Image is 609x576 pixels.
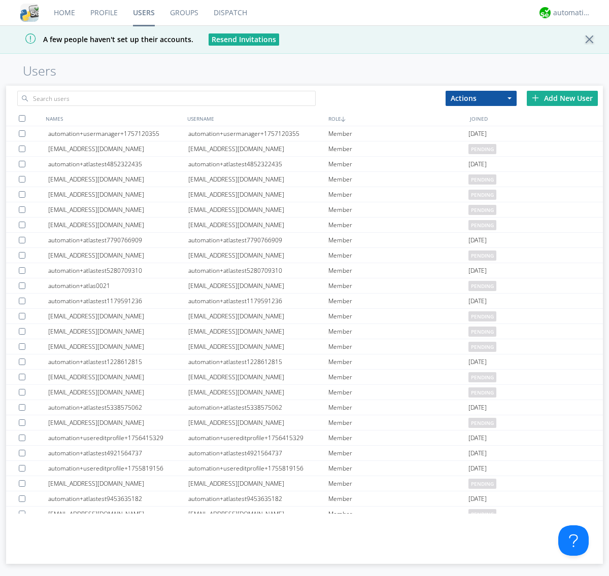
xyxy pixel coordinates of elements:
[468,263,487,278] span: [DATE]
[468,446,487,461] span: [DATE]
[188,507,328,521] div: [EMAIL_ADDRESS][DOMAIN_NAME]
[6,263,603,278] a: automation+atlastest5280709310automation+atlastest5280709310Member[DATE]
[188,294,328,308] div: automation+atlastest1179591236
[6,233,603,248] a: automation+atlastest7790766909automation+atlastest7790766909Member[DATE]
[328,172,468,187] div: Member
[468,233,487,248] span: [DATE]
[188,126,328,141] div: automation+usermanager+1757120355
[468,205,496,215] span: pending
[6,294,603,309] a: automation+atlastest1179591236automation+atlastest1179591236Member[DATE]
[48,507,188,521] div: [EMAIL_ADDRESS][DOMAIN_NAME]
[188,309,328,323] div: [EMAIL_ADDRESS][DOMAIN_NAME]
[188,218,328,232] div: [EMAIL_ADDRESS][DOMAIN_NAME]
[6,324,603,339] a: [EMAIL_ADDRESS][DOMAIN_NAME][EMAIL_ADDRESS][DOMAIN_NAME]Memberpending
[328,339,468,354] div: Member
[468,250,496,261] span: pending
[468,354,487,370] span: [DATE]
[328,354,468,369] div: Member
[48,141,188,156] div: [EMAIL_ADDRESS][DOMAIN_NAME]
[6,491,603,507] a: automation+atlastest9453635182automation+atlastest9453635182Member[DATE]
[48,248,188,263] div: [EMAIL_ADDRESS][DOMAIN_NAME]
[188,415,328,430] div: [EMAIL_ADDRESS][DOMAIN_NAME]
[328,476,468,491] div: Member
[48,309,188,323] div: [EMAIL_ADDRESS][DOMAIN_NAME]
[188,202,328,217] div: [EMAIL_ADDRESS][DOMAIN_NAME]
[468,126,487,141] span: [DATE]
[468,372,496,382] span: pending
[185,111,326,126] div: USERNAME
[328,415,468,430] div: Member
[468,461,487,476] span: [DATE]
[188,248,328,263] div: [EMAIL_ADDRESS][DOMAIN_NAME]
[328,430,468,445] div: Member
[328,278,468,293] div: Member
[328,263,468,278] div: Member
[48,294,188,308] div: automation+atlastest1179591236
[188,400,328,415] div: automation+atlastest5338575062
[48,430,188,445] div: automation+usereditprofile+1756415329
[328,309,468,323] div: Member
[6,446,603,461] a: automation+atlastest4921564737automation+atlastest4921564737Member[DATE]
[468,220,496,230] span: pending
[188,446,328,460] div: automation+atlastest4921564737
[328,507,468,521] div: Member
[328,370,468,384] div: Member
[468,418,496,428] span: pending
[48,415,188,430] div: [EMAIL_ADDRESS][DOMAIN_NAME]
[6,400,603,415] a: automation+atlastest5338575062automation+atlastest5338575062Member[DATE]
[532,94,539,101] img: plus.svg
[6,370,603,385] a: [EMAIL_ADDRESS][DOMAIN_NAME][EMAIL_ADDRESS][DOMAIN_NAME]Memberpending
[48,278,188,293] div: automation+atlas0021
[468,281,496,291] span: pending
[328,187,468,202] div: Member
[468,491,487,507] span: [DATE]
[468,327,496,337] span: pending
[468,479,496,489] span: pending
[48,126,188,141] div: automation+usermanager+1757120355
[468,342,496,352] span: pending
[188,187,328,202] div: [EMAIL_ADDRESS][DOMAIN_NAME]
[6,126,603,141] a: automation+usermanager+1757120355automation+usermanager+1757120355Member[DATE]
[6,172,603,187] a: [EMAIL_ADDRESS][DOMAIN_NAME][EMAIL_ADDRESS][DOMAIN_NAME]Memberpending
[48,218,188,232] div: [EMAIL_ADDRESS][DOMAIN_NAME]
[446,91,517,106] button: Actions
[6,278,603,294] a: automation+atlas0021[EMAIL_ADDRESS][DOMAIN_NAME]Memberpending
[188,278,328,293] div: [EMAIL_ADDRESS][DOMAIN_NAME]
[328,218,468,232] div: Member
[188,339,328,354] div: [EMAIL_ADDRESS][DOMAIN_NAME]
[326,111,467,126] div: ROLE
[188,324,328,339] div: [EMAIL_ADDRESS][DOMAIN_NAME]
[468,311,496,321] span: pending
[328,446,468,460] div: Member
[6,187,603,202] a: [EMAIL_ADDRESS][DOMAIN_NAME][EMAIL_ADDRESS][DOMAIN_NAME]Memberpending
[188,370,328,384] div: [EMAIL_ADDRESS][DOMAIN_NAME]
[48,202,188,217] div: [EMAIL_ADDRESS][DOMAIN_NAME]
[48,339,188,354] div: [EMAIL_ADDRESS][DOMAIN_NAME]
[328,141,468,156] div: Member
[48,172,188,187] div: [EMAIL_ADDRESS][DOMAIN_NAME]
[6,309,603,324] a: [EMAIL_ADDRESS][DOMAIN_NAME][EMAIL_ADDRESS][DOMAIN_NAME]Memberpending
[6,218,603,233] a: [EMAIL_ADDRESS][DOMAIN_NAME][EMAIL_ADDRESS][DOMAIN_NAME]Memberpending
[188,157,328,171] div: automation+atlastest4852322435
[8,34,193,44] span: A few people haven't set up their accounts.
[6,430,603,446] a: automation+usereditprofile+1756415329automation+usereditprofile+1756415329Member[DATE]
[48,157,188,171] div: automation+atlastest4852322435
[48,476,188,491] div: [EMAIL_ADDRESS][DOMAIN_NAME]
[48,385,188,400] div: [EMAIL_ADDRESS][DOMAIN_NAME]
[48,461,188,476] div: automation+usereditprofile+1755819156
[328,202,468,217] div: Member
[6,339,603,354] a: [EMAIL_ADDRESS][DOMAIN_NAME][EMAIL_ADDRESS][DOMAIN_NAME]Memberpending
[188,461,328,476] div: automation+usereditprofile+1755819156
[48,446,188,460] div: automation+atlastest4921564737
[43,111,185,126] div: NAMES
[468,157,487,172] span: [DATE]
[6,248,603,263] a: [EMAIL_ADDRESS][DOMAIN_NAME][EMAIL_ADDRESS][DOMAIN_NAME]Memberpending
[6,476,603,491] a: [EMAIL_ADDRESS][DOMAIN_NAME][EMAIL_ADDRESS][DOMAIN_NAME]Memberpending
[328,491,468,506] div: Member
[328,294,468,308] div: Member
[468,174,496,185] span: pending
[6,354,603,370] a: automation+atlastest1228612815automation+atlastest1228612815Member[DATE]
[328,126,468,141] div: Member
[328,461,468,476] div: Member
[188,172,328,187] div: [EMAIL_ADDRESS][DOMAIN_NAME]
